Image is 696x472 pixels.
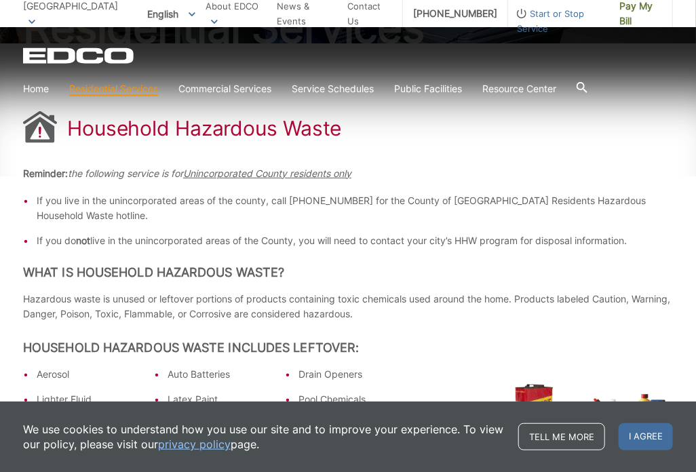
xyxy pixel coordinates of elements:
[183,168,351,179] u: Unincorporated County residents only
[23,292,673,321] p: Hazardous waste is unused or leftover portions of products containing toxic chemicals used around...
[76,235,90,246] strong: not
[23,81,49,96] a: Home
[178,81,271,96] a: Commercial Services
[394,81,462,96] a: Public Facilities
[137,3,206,25] span: English
[158,437,231,452] a: privacy policy
[37,193,673,223] li: If you live in the unincorporated areas of the county, call [PHONE_NUMBER] for the County of [GEO...
[23,168,68,179] strong: Reminder:
[473,384,673,471] img: hazardous-waste.png
[168,367,271,382] li: Auto Batteries
[23,47,136,64] a: EDCD logo. Return to the homepage.
[298,392,402,407] li: Pool Chemicals
[37,392,140,407] li: Lighter Fluid
[23,422,505,452] p: We use cookies to understand how you use our site and to improve your experience. To view our pol...
[168,392,271,407] li: Latex Paint
[23,340,673,355] h2: Household Hazardous Waste Includes Leftover:
[298,367,402,382] li: Drain Openers
[518,423,605,450] a: Tell me more
[68,168,351,179] em: the following service is for
[292,81,374,96] a: Service Schedules
[67,116,342,140] h1: Household Hazardous Waste
[69,81,158,96] a: Residential Services
[37,233,673,248] li: If you do live in the unincorporated areas of the County, you will need to contact your city’s HH...
[37,367,140,382] li: Aerosol
[482,81,556,96] a: Resource Center
[23,265,673,280] h2: What is Household Hazardous Waste?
